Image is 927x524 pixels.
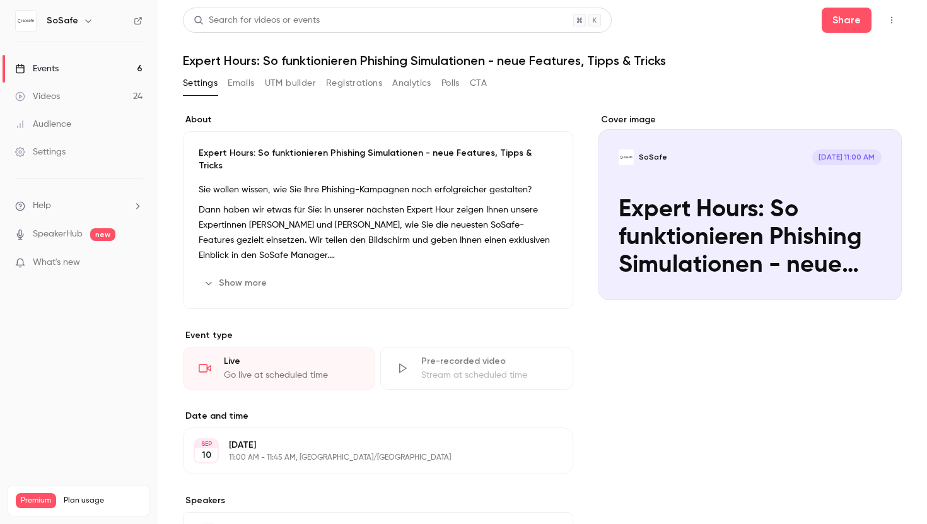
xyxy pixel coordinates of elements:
span: Help [33,199,51,213]
h1: Expert Hours: So funktionieren Phishing Simulationen - neue Features, Tipps & Tricks [183,53,902,68]
span: new [90,228,115,241]
h6: SoSafe [47,15,78,27]
div: Pre-recorded videoStream at scheduled time [380,347,573,390]
label: Date and time [183,410,573,422]
iframe: Noticeable Trigger [127,257,143,269]
span: Premium [16,493,56,508]
p: Expert Hours: So funktionieren Phishing Simulationen - neue Features, Tipps & Tricks [199,147,557,172]
div: LiveGo live at scheduled time [183,347,375,390]
label: Cover image [598,114,902,126]
div: Live [224,355,359,368]
p: Dann haben wir etwas für Sie: In unserer nächsten Expert Hour zeigen Ihnen unsere Expertinnen [PE... [199,202,557,263]
div: Events [15,62,59,75]
label: Speakers [183,494,573,507]
p: 10 [202,449,211,462]
button: Emails [228,73,254,93]
img: SoSafe [16,11,36,31]
div: Stream at scheduled time [421,369,557,381]
p: [DATE] [229,439,506,451]
div: SEP [195,440,218,448]
div: Pre-recorded video [421,355,557,368]
button: Settings [183,73,218,93]
button: Share [822,8,872,33]
div: Videos [15,90,60,103]
p: 11:00 AM - 11:45 AM, [GEOGRAPHIC_DATA]/[GEOGRAPHIC_DATA] [229,453,506,463]
button: Registrations [326,73,382,93]
div: Audience [15,118,71,131]
button: UTM builder [265,73,316,93]
span: What's new [33,256,80,269]
section: Cover image [598,114,902,300]
label: About [183,114,573,126]
span: Plan usage [64,496,142,506]
button: Polls [441,73,460,93]
button: CTA [470,73,487,93]
button: Analytics [392,73,431,93]
li: help-dropdown-opener [15,199,143,213]
p: Event type [183,329,573,342]
div: Search for videos or events [194,14,320,27]
p: Sie wollen wissen, wie Sie Ihre Phishing-Kampagnen noch erfolgreicher gestalten? [199,182,557,197]
button: Show more [199,273,274,293]
a: SpeakerHub [33,228,83,241]
div: Go live at scheduled time [224,369,359,381]
div: Settings [15,146,66,158]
